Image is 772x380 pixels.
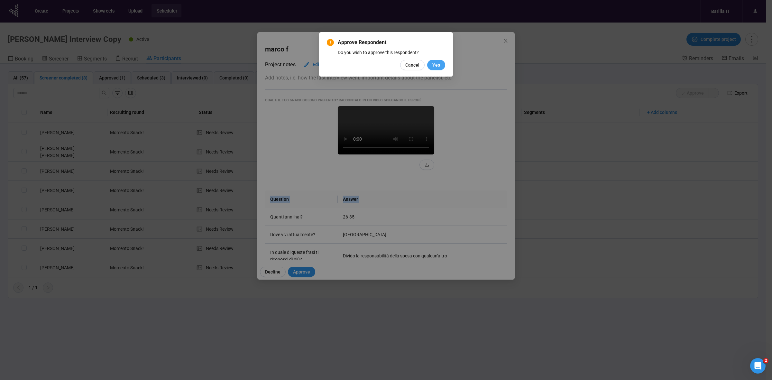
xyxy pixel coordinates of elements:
[763,358,768,363] span: 2
[432,61,440,69] span: Yes
[405,61,419,69] span: Cancel
[750,358,766,374] iframe: Intercom live chat
[427,60,445,70] button: Yes
[338,39,445,46] span: Approve Respondent
[338,49,445,56] div: Do you wish to approve this respondent?
[400,60,425,70] button: Cancel
[327,39,334,46] span: exclamation-circle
